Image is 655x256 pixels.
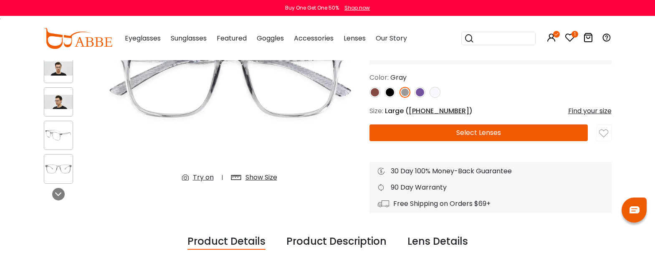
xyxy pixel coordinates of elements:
[245,172,277,182] div: Show Size
[599,129,608,138] img: like
[171,33,207,43] span: Sunglasses
[340,4,370,11] a: Shop now
[376,33,407,43] span: Our Story
[285,4,339,12] div: Buy One Get One 50%
[44,162,73,176] img: Warren Gray TR Eyeglasses , UniversalBridgeFit Frames from ABBE Glasses
[193,172,214,182] div: Try on
[385,106,473,116] span: Large ( )
[217,33,247,43] span: Featured
[369,124,588,141] button: Select Lenses
[407,234,468,250] div: Lens Details
[369,106,383,116] span: Size:
[378,199,603,209] div: Free Shipping on Orders $69+
[44,61,73,76] img: Warren Gray TR Eyeglasses , UniversalBridgeFit Frames from ABBE Glasses
[565,34,575,44] a: 1
[187,234,266,250] div: Product Details
[568,106,612,116] div: Find your size
[409,106,469,116] span: [PHONE_NUMBER]
[294,33,334,43] span: Accessories
[257,33,284,43] span: Goggles
[390,73,407,82] span: Gray
[44,28,112,49] img: abbeglasses.com
[125,33,161,43] span: Eyeglasses
[378,166,603,176] div: 30 Day 100% Money-Back Guarantee
[44,128,73,142] img: Warren Gray TR Eyeglasses , UniversalBridgeFit Frames from ABBE Glasses
[44,95,73,109] img: Warren Gray TR Eyeglasses , UniversalBridgeFit Frames from ABBE Glasses
[344,4,370,12] div: Shop now
[572,31,578,38] i: 1
[286,234,387,250] div: Product Description
[344,33,366,43] span: Lenses
[630,206,640,213] img: chat
[378,182,603,193] div: 90 Day Warranty
[369,73,389,82] span: Color:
